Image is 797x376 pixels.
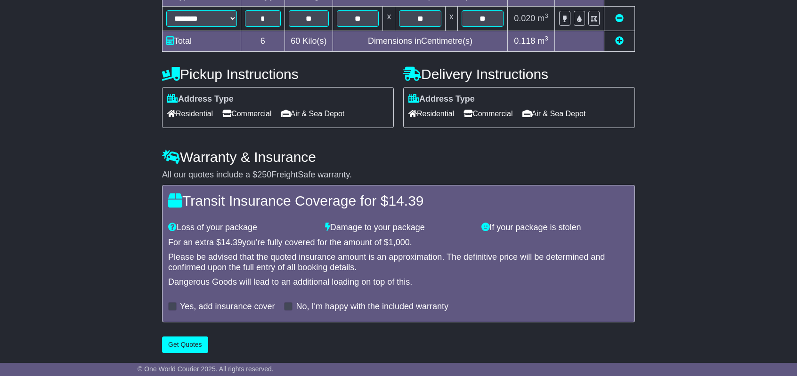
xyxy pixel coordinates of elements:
[445,6,457,31] td: x
[537,14,548,23] span: m
[537,36,548,46] span: m
[545,12,548,19] sup: 3
[477,223,634,233] div: If your package is stolen
[615,14,624,23] a: Remove this item
[162,336,208,353] button: Get Quotes
[464,106,512,121] span: Commercial
[162,149,635,165] h4: Warranty & Insurance
[168,252,629,272] div: Please be advised that the quoted insurance amount is an approximation. The definitive price will...
[388,193,423,208] span: 14.39
[383,6,395,31] td: x
[221,238,242,247] span: 14.39
[615,36,624,46] a: Add new item
[162,66,394,82] h4: Pickup Instructions
[138,365,274,373] span: © One World Courier 2025. All rights reserved.
[403,66,635,82] h4: Delivery Instructions
[514,36,535,46] span: 0.118
[168,193,629,208] h4: Transit Insurance Coverage for $
[241,31,285,51] td: 6
[257,170,271,179] span: 250
[168,238,629,248] div: For an extra $ you're fully covered for the amount of $ .
[167,94,234,104] label: Address Type
[389,238,410,247] span: 1,000
[296,302,448,312] label: No, I'm happy with the included warranty
[291,36,300,46] span: 60
[285,31,333,51] td: Kilo(s)
[163,31,241,51] td: Total
[408,94,475,104] label: Address Type
[162,170,635,180] div: All our quotes include a $ FreightSafe warranty.
[320,223,477,233] div: Damage to your package
[167,106,213,121] span: Residential
[180,302,275,312] label: Yes, add insurance cover
[222,106,271,121] span: Commercial
[522,106,586,121] span: Air & Sea Depot
[333,31,508,51] td: Dimensions in Centimetre(s)
[281,106,345,121] span: Air & Sea Depot
[514,14,535,23] span: 0.020
[408,106,454,121] span: Residential
[545,35,548,42] sup: 3
[168,277,629,288] div: Dangerous Goods will lead to an additional loading on top of this.
[163,223,320,233] div: Loss of your package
